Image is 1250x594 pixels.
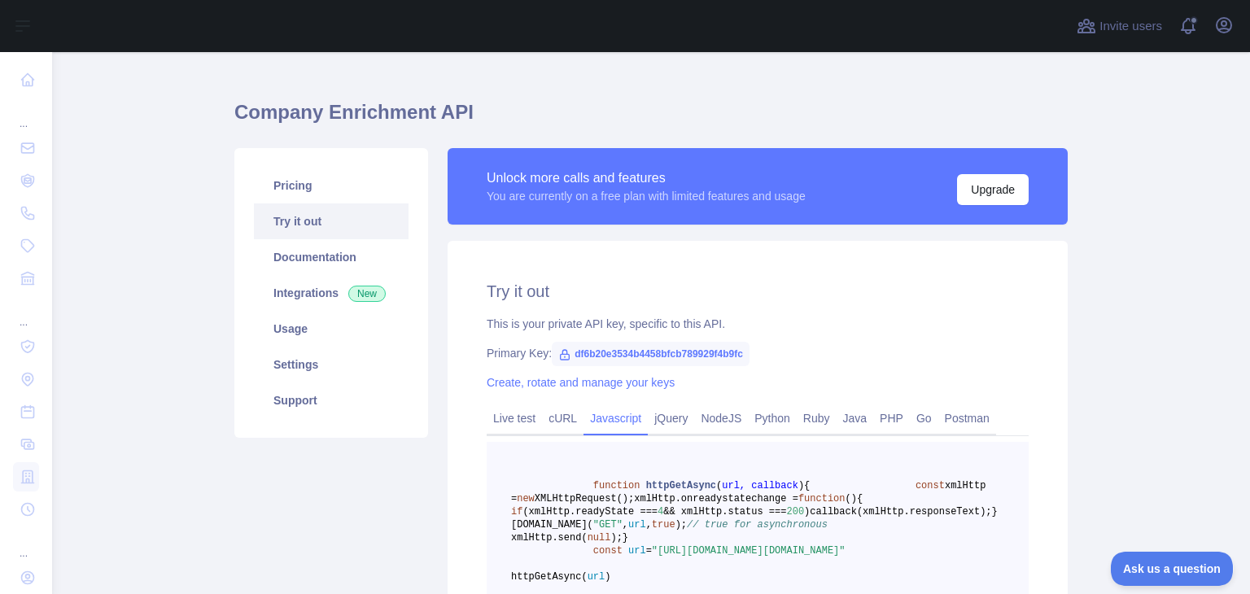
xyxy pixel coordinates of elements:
[588,532,611,544] span: null
[517,493,535,504] span: new
[798,480,804,491] span: )
[652,519,675,531] span: true
[786,506,804,518] span: 200
[623,519,628,531] span: ,
[552,342,750,366] span: df6b20e3534b4458bfcb789929f4b9fc
[487,188,806,204] div: You are currently on a free plan with limited features and usage
[687,519,828,531] span: // true for asynchronous
[628,519,646,531] span: url
[810,506,991,518] span: callback(xmlHttp.responseText);
[798,493,846,504] span: function
[487,280,1029,303] h2: Try it out
[646,480,716,491] span: httpGetAsync
[605,571,610,583] span: )
[716,480,722,491] span: (
[511,506,522,518] span: if
[957,174,1029,205] button: Upgrade
[646,545,652,557] span: =
[992,506,998,518] span: }
[511,571,588,583] span: httpGetAsync(
[610,532,622,544] span: );
[254,347,409,382] a: Settings
[254,275,409,311] a: Integrations New
[634,493,798,504] span: xmlHttp.onreadystatechange =
[348,286,386,302] span: New
[593,545,623,557] span: const
[535,493,634,504] span: XMLHttpRequest();
[588,571,605,583] span: url
[542,405,583,431] a: cURL
[487,376,675,389] a: Create, rotate and manage your keys
[487,168,806,188] div: Unlock more calls and features
[1073,13,1165,39] button: Invite users
[857,493,863,504] span: {
[511,519,593,531] span: [DOMAIN_NAME](
[845,493,850,504] span: (
[837,405,874,431] a: Java
[910,405,938,431] a: Go
[652,545,846,557] span: "[URL][DOMAIN_NAME][DOMAIN_NAME]"
[487,345,1029,361] div: Primary Key:
[851,493,857,504] span: )
[646,519,652,531] span: ,
[487,316,1029,332] div: This is your private API key, specific to this API.
[234,99,1068,138] h1: Company Enrichment API
[804,480,810,491] span: {
[748,405,797,431] a: Python
[487,405,542,431] a: Live test
[13,98,39,130] div: ...
[623,532,628,544] span: }
[593,480,640,491] span: function
[254,203,409,239] a: Try it out
[254,239,409,275] a: Documentation
[1099,17,1162,36] span: Invite users
[722,480,798,491] span: url, callback
[1111,552,1234,586] iframe: Toggle Customer Support
[522,506,658,518] span: (xmlHttp.readyState ===
[675,519,687,531] span: );
[694,405,748,431] a: NodeJS
[511,532,588,544] span: xmlHttp.send(
[938,405,996,431] a: Postman
[254,382,409,418] a: Support
[916,480,945,491] span: const
[13,296,39,329] div: ...
[658,506,663,518] span: 4
[873,405,910,431] a: PHP
[797,405,837,431] a: Ruby
[648,405,694,431] a: jQuery
[663,506,786,518] span: && xmlHttp.status ===
[13,527,39,560] div: ...
[628,545,646,557] span: url
[804,506,810,518] span: )
[593,519,623,531] span: "GET"
[254,168,409,203] a: Pricing
[583,405,648,431] a: Javascript
[254,311,409,347] a: Usage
